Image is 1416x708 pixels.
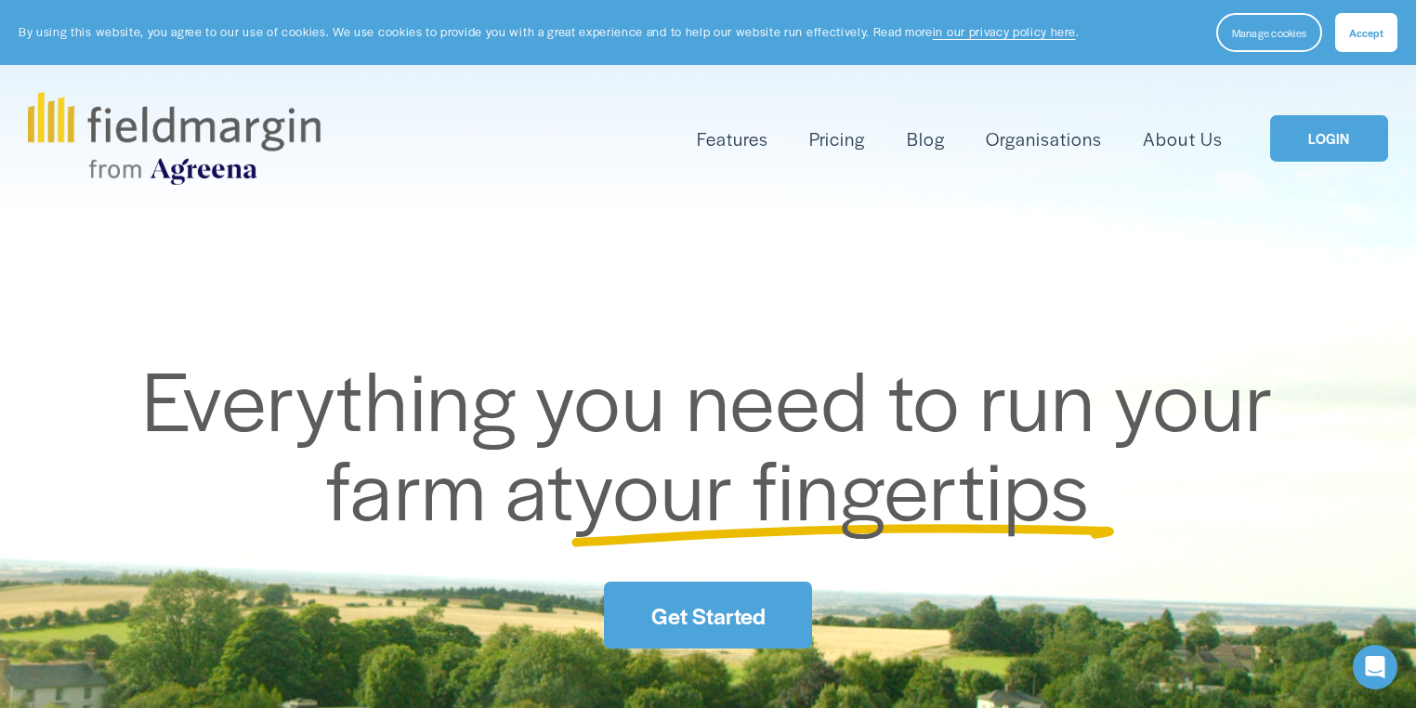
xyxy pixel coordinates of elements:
[1349,25,1383,40] span: Accept
[604,582,812,648] a: Get Started
[1143,124,1222,154] a: About Us
[697,125,768,152] span: Features
[1232,25,1306,40] span: Manage cookies
[142,339,1293,544] span: Everything you need to run your farm at
[28,92,320,185] img: fieldmargin.com
[907,124,945,154] a: Blog
[986,124,1102,154] a: Organisations
[1216,13,1322,52] button: Manage cookies
[19,23,1079,41] p: By using this website, you agree to our use of cookies. We use cookies to provide you with a grea...
[809,124,865,154] a: Pricing
[1335,13,1397,52] button: Accept
[1270,115,1387,163] a: LOGIN
[1353,645,1397,689] div: Open Intercom Messenger
[697,124,768,154] a: folder dropdown
[574,428,1090,544] span: your fingertips
[933,23,1076,40] a: in our privacy policy here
